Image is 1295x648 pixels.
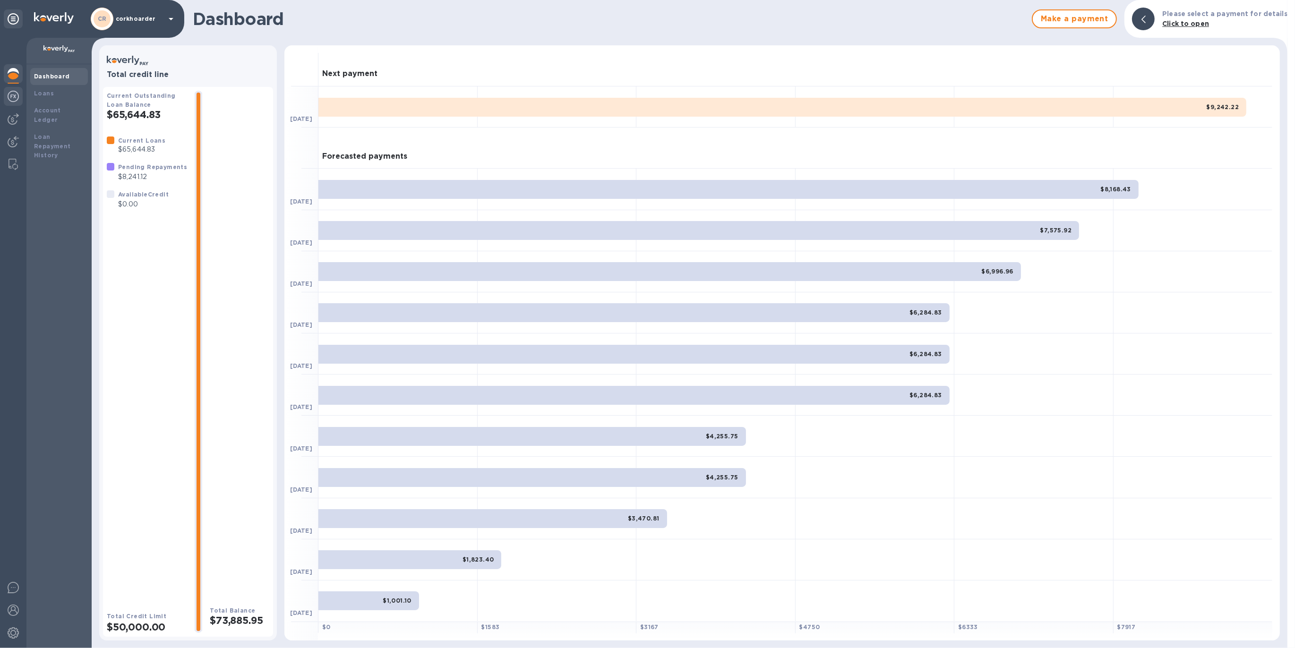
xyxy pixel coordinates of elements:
p: corkhoarder [116,16,163,22]
b: Please select a payment for details [1162,10,1287,17]
b: $1,001.10 [383,597,412,604]
b: $ 1583 [481,623,500,631]
b: Available Credit [118,191,169,198]
h2: $50,000.00 [107,621,187,633]
b: $ 7917 [1117,623,1136,631]
b: [DATE] [290,362,312,369]
h2: $65,644.83 [107,109,187,120]
h3: Next payment [322,69,377,78]
b: $6,284.83 [909,350,942,358]
b: [DATE] [290,403,312,410]
b: [DATE] [290,486,312,493]
div: Unpin categories [4,9,23,28]
p: $8,241.12 [118,172,187,182]
b: [DATE] [290,198,312,205]
b: Total Balance [210,607,255,614]
h2: $73,885.95 [210,614,269,626]
b: $3,470.81 [628,515,660,522]
b: $ 4750 [799,623,820,631]
img: Logo [34,12,74,24]
b: $6,996.96 [981,268,1013,275]
b: Loan Repayment History [34,133,71,159]
button: Make a payment [1032,9,1117,28]
h3: Total credit line [107,70,269,79]
b: $6,284.83 [909,392,942,399]
b: [DATE] [290,609,312,616]
b: [DATE] [290,568,312,575]
b: $ 0 [322,623,331,631]
p: $0.00 [118,199,169,209]
b: $ 6333 [958,623,978,631]
b: [DATE] [290,527,312,534]
b: [DATE] [290,115,312,122]
b: CR [98,15,107,22]
b: Total Credit Limit [107,613,166,620]
b: [DATE] [290,239,312,246]
img: Foreign exchange [8,91,19,102]
p: $65,644.83 [118,145,165,154]
b: Dashboard [34,73,70,80]
b: Current Outstanding Loan Balance [107,92,176,108]
b: $7,575.92 [1040,227,1072,234]
b: $9,242.22 [1207,103,1239,111]
b: [DATE] [290,445,312,452]
h1: Dashboard [193,9,1027,29]
b: $6,284.83 [909,309,942,316]
b: $4,255.75 [706,474,738,481]
h3: Forecasted payments [322,152,407,161]
b: $4,255.75 [706,433,738,440]
b: Account Ledger [34,107,61,123]
b: $1,823.40 [463,556,494,563]
b: $8,168.43 [1100,186,1131,193]
b: $ 3167 [640,623,659,631]
b: [DATE] [290,280,312,287]
b: [DATE] [290,321,312,328]
b: Click to open [1162,20,1209,27]
b: Loans [34,90,54,97]
b: Pending Repayments [118,163,187,171]
span: Make a payment [1040,13,1108,25]
b: Current Loans [118,137,165,144]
